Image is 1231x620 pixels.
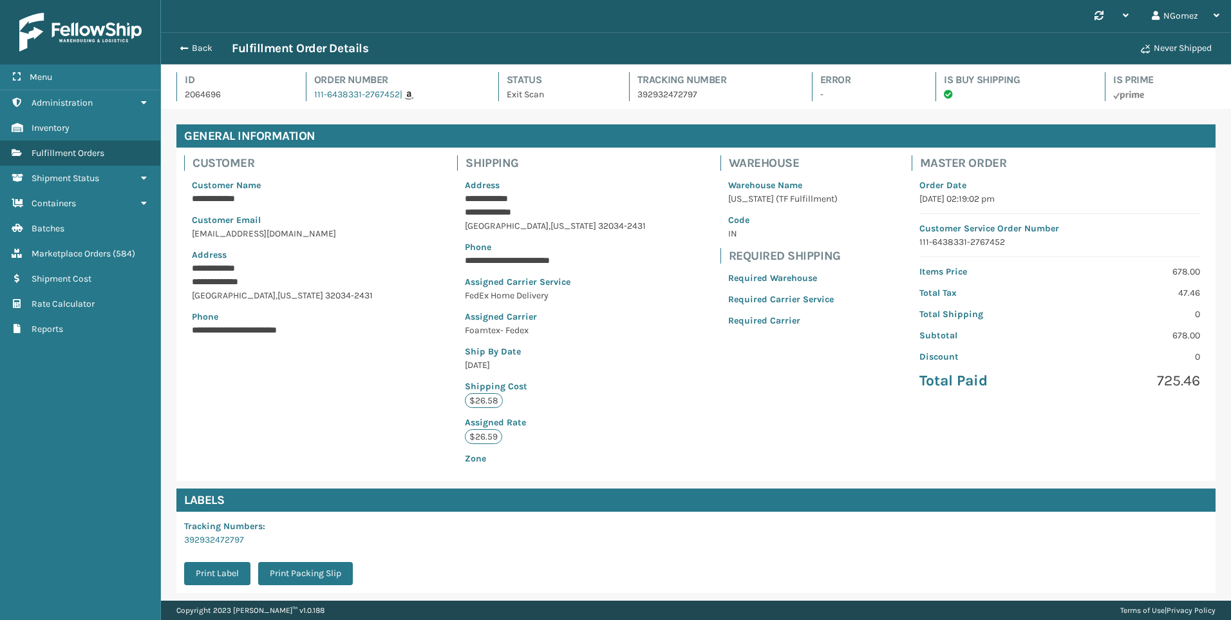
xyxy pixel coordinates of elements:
[30,72,52,82] span: Menu
[192,290,276,301] span: [GEOGRAPHIC_DATA]
[113,248,135,259] span: ( 584 )
[32,298,95,309] span: Rate Calculator
[919,350,1052,363] p: Discount
[919,265,1052,278] p: Items Price
[465,275,646,289] p: Assigned Carrier Service
[32,324,63,334] span: Reports
[465,324,646,337] p: Foamtex- Fedex
[1133,35,1219,61] button: Never Shipped
[637,88,789,101] p: 392932472797
[919,329,1052,342] p: Subtotal
[919,222,1200,235] p: Customer Service Order Number
[728,271,838,285] p: Required Warehouse
[176,601,324,620] p: Copyright 2023 [PERSON_NAME]™ v 1.0.188
[192,179,383,192] p: Customer Name
[1120,601,1216,620] div: |
[820,88,913,101] p: -
[32,273,91,284] span: Shipment Cost
[729,155,845,171] h4: Warehouse
[637,72,789,88] h4: Tracking Number
[729,248,845,264] h4: Required Shipping
[507,72,606,88] h4: Status
[400,89,413,100] a: |
[184,562,250,585] button: Print Label
[32,122,70,133] span: Inventory
[19,13,142,52] img: logo
[176,124,1216,148] h4: General Information
[185,72,283,88] h4: Id
[325,290,373,301] span: 32034-2431
[32,148,104,159] span: Fulfillment Orders
[919,179,1200,192] p: Order Date
[465,429,502,444] p: $26.59
[1141,44,1150,53] i: Never Shipped
[1067,286,1200,300] p: 47.46
[919,307,1052,321] p: Total Shipping
[920,155,1208,171] h4: Master Order
[728,179,838,192] p: Warehouse Name
[465,180,500,191] span: Address
[1067,265,1200,278] p: 678.00
[919,286,1052,300] p: Total Tax
[465,220,549,231] span: [GEOGRAPHIC_DATA]
[184,521,265,532] span: Tracking Numbers :
[258,562,353,585] button: Print Packing Slip
[192,227,383,240] p: [EMAIL_ADDRESS][DOMAIN_NAME]
[1067,307,1200,321] p: 0
[549,220,550,231] span: ,
[32,173,99,184] span: Shipment Status
[465,345,646,358] p: Ship By Date
[32,97,93,108] span: Administration
[277,290,323,301] span: [US_STATE]
[465,452,646,465] p: Zone
[465,416,646,429] p: Assigned Rate
[728,227,838,240] p: IN
[1113,72,1216,88] h4: Is Prime
[465,358,646,372] p: [DATE]
[728,293,838,306] p: Required Carrier Service
[465,393,503,408] p: $26.58
[919,371,1052,391] p: Total Paid
[1120,606,1165,615] a: Terms of Use
[276,290,277,301] span: ,
[919,235,1200,249] p: 111-6438331-2767452
[314,89,400,100] a: 111-6438331-2767452
[465,310,646,324] p: Assigned Carrier
[1167,606,1216,615] a: Privacy Policy
[1067,350,1200,363] p: 0
[192,213,383,227] p: Customer Email
[314,72,475,88] h4: Order Number
[598,220,646,231] span: 32034-2431
[400,89,402,100] span: |
[173,43,232,54] button: Back
[193,155,391,171] h4: Customer
[32,198,76,209] span: Containers
[192,249,227,260] span: Address
[465,380,646,393] p: Shipping Cost
[728,213,838,227] p: Code
[232,41,368,56] h3: Fulfillment Order Details
[184,534,244,545] a: 392932472797
[550,220,596,231] span: [US_STATE]
[465,289,646,302] p: FedEx Home Delivery
[1067,329,1200,342] p: 678.00
[728,314,838,327] p: Required Carrier
[820,72,913,88] h4: Error
[32,248,111,259] span: Marketplace Orders
[185,88,283,101] p: 2064696
[176,489,1216,512] h4: Labels
[728,192,838,206] p: [US_STATE] (TF Fulfillment)
[919,192,1200,206] p: [DATE] 02:19:02 pm
[1067,371,1200,391] p: 725.46
[465,240,646,254] p: Phone
[944,72,1082,88] h4: Is Buy Shipping
[192,310,383,324] p: Phone
[32,223,64,234] span: Batches
[465,155,653,171] h4: Shipping
[507,88,606,101] p: Exit Scan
